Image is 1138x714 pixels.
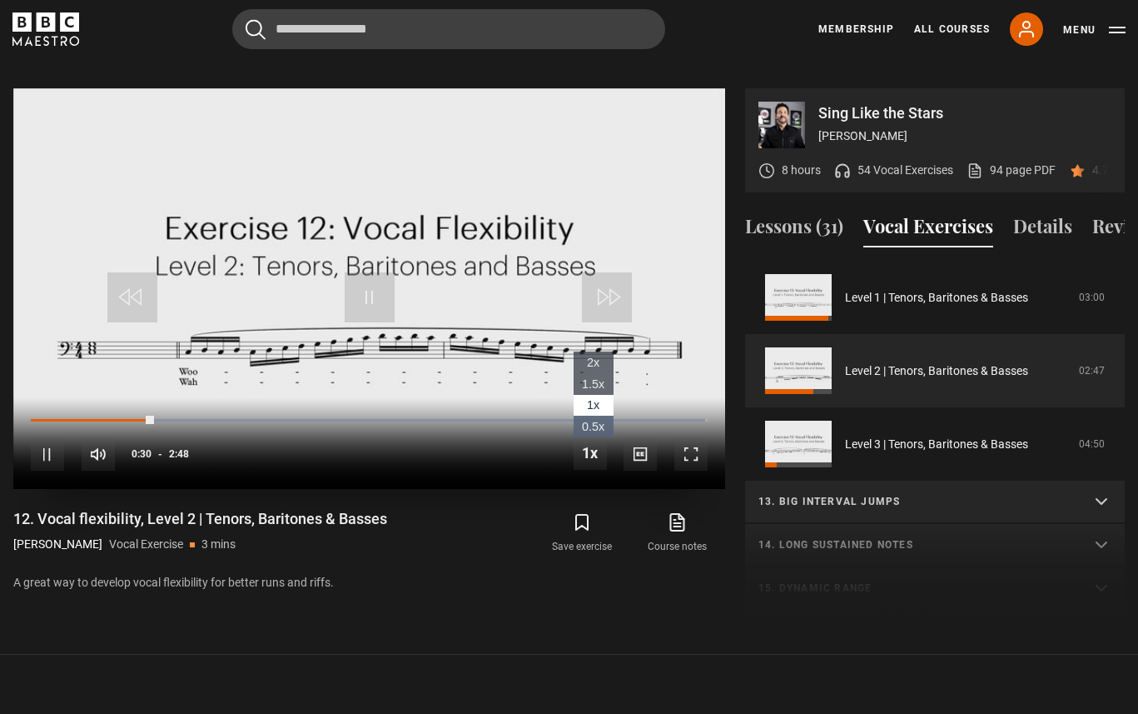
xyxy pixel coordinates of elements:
[818,106,1111,121] p: Sing Like the Stars
[534,509,629,557] button: Save exercise
[587,398,599,412] span: 1x
[13,509,387,529] h1: 12. Vocal flexibility, Level 2 | Tenors, Baritones & Basses
[818,22,894,37] a: Membership
[1013,212,1072,247] button: Details
[31,419,708,422] div: Progress Bar
[169,439,189,469] span: 2:48
[246,19,266,40] button: Submit the search query
[967,162,1056,179] a: 94 page PDF
[845,362,1028,380] a: Level 2 | Tenors, Baritones & Basses
[782,162,821,179] p: 8 hours
[232,9,665,49] input: Search
[745,212,843,247] button: Lessons (31)
[914,22,990,37] a: All Courses
[582,377,604,391] span: 1.5x
[82,437,115,471] button: Mute
[630,509,725,557] a: Course notes
[587,356,599,369] span: 2x
[745,481,1125,524] summary: 13. Big interval jumps
[574,437,607,470] button: Playback Rate
[158,448,162,460] span: -
[201,536,236,553] p: 3 mins
[624,437,657,471] button: Captions
[1063,22,1126,38] button: Toggle navigation
[12,12,79,46] svg: BBC Maestro
[863,212,993,247] button: Vocal Exercises
[13,536,102,553] p: [PERSON_NAME]
[674,437,708,471] button: Fullscreen
[818,127,1111,145] p: [PERSON_NAME]
[132,439,152,469] span: 0:30
[13,88,725,489] video-js: Video Player
[13,574,725,592] p: A great way to develop vocal flexibility for better runs and riffs.
[758,494,1071,509] p: 13. Big interval jumps
[31,437,64,471] button: Pause
[857,162,953,179] p: 54 Vocal Exercises
[109,536,183,553] p: Vocal Exercise
[845,289,1028,307] a: Level 1 | Tenors, Baritones & Basses
[845,436,1028,453] a: Level 3 | Tenors, Baritones & Basses
[582,420,604,433] span: 0.5x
